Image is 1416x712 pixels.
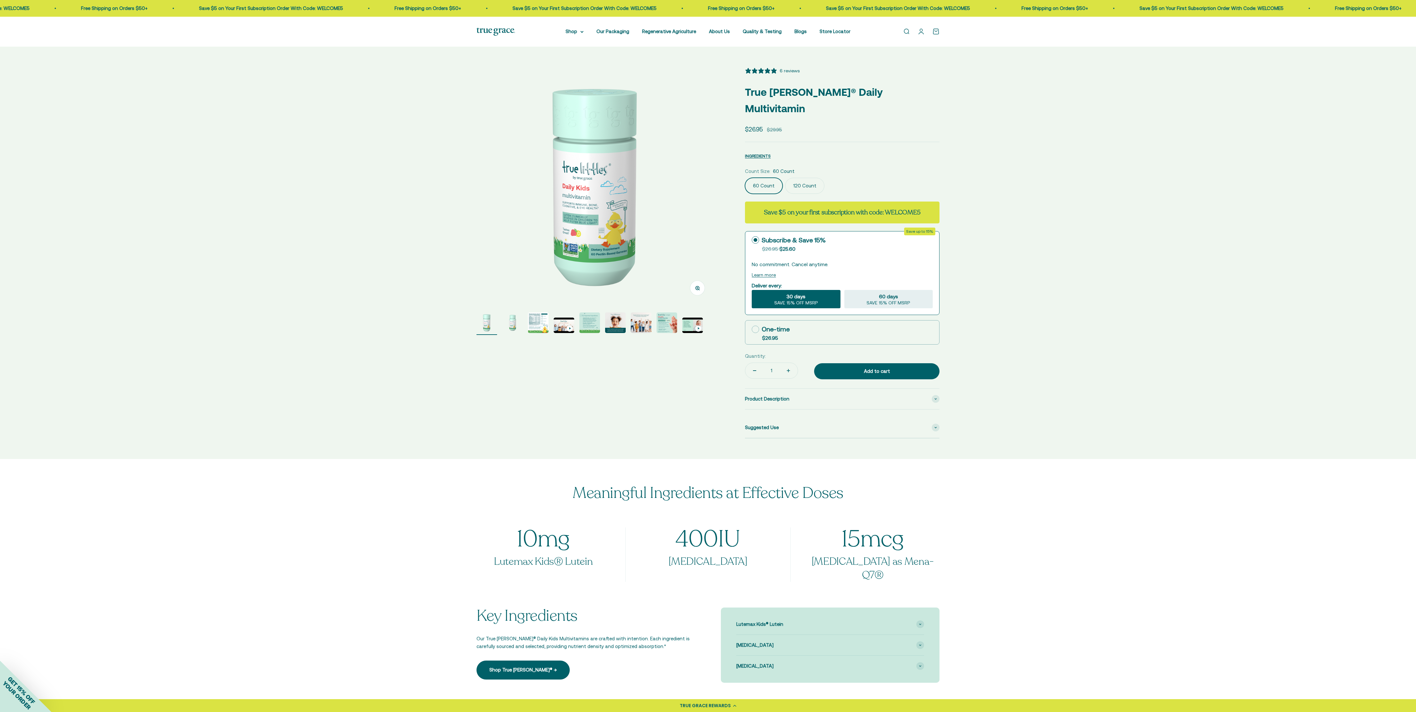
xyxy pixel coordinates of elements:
h2: Key Ingredients [477,608,695,625]
strong: Save $5 on your first subscription with code: WELCOME5 [764,208,920,217]
p: Meaningful Ingredients at Effective Doses [573,485,843,502]
img: True Littles® Daily Kids Multivitamin [579,312,600,333]
p: True [PERSON_NAME]® Daily Multivitamin [745,84,939,117]
a: Shop True [PERSON_NAME]® → [477,661,570,679]
legend: Count Size: [745,167,770,175]
button: Go to item 6 [605,312,626,335]
img: True Littles® Daily Kids Multivitamin [605,312,626,333]
summary: Lutemax Kids® Lutein [736,614,924,635]
summary: Suggested Use [745,417,939,438]
div: Add to cart [827,367,927,375]
summary: [MEDICAL_DATA] [736,656,924,676]
a: Regenerative Agriculture [642,29,696,34]
span: GET 15% OFF [6,675,36,705]
h3: [MEDICAL_DATA] as Mena-Q7® [806,555,939,582]
sale-price: $26.95 [745,124,763,134]
button: INGREDIENTS [745,152,771,160]
img: True Littles® Daily Kids Multivitamin [477,312,497,333]
a: Store Locator [820,29,850,34]
span: [MEDICAL_DATA] [736,662,774,670]
a: Blogs [794,29,807,34]
impact-text: mcg [806,527,939,551]
button: Go to item 4 [554,318,574,335]
span: INGREDIENTS [745,154,771,158]
button: Go to item 7 [631,312,651,335]
img: True Littles® Daily Kids Multivitamin [631,312,651,333]
summary: Product Description [745,389,939,409]
a: Free Shipping on Orders $50+ [112,5,179,11]
a: Quality & Testing [743,29,782,34]
span: YOUR ORDER [1,680,32,711]
span: Lutemax Kids® Lutein [736,620,783,628]
img: True Littles® Daily Kids Multivitamin [502,312,523,333]
div: TRUE GRACE REWARDS [680,702,731,709]
span: Suggested Use [745,424,779,431]
span: 15 [841,527,860,551]
impact-text: mg [477,527,610,551]
h3: Lutemax Kids® Lutein [477,555,610,569]
button: Go to item 5 [579,312,600,335]
button: Go to item 8 [657,312,677,335]
p: Save $5 on Your First Subscription Order With Code: WELCOME5 [544,5,688,12]
p: Save $5 on Your First Subscription Order With Code: WELCOME5 [857,5,1001,12]
span: 400 [676,527,718,551]
h3: [MEDICAL_DATA] [641,555,775,569]
a: Free Shipping on Orders $50+ [739,5,806,11]
button: Increase quantity [779,363,798,378]
a: Free Shipping on Orders $50+ [1053,5,1119,11]
label: Quantity: [745,352,766,360]
p: Save $5 on Your First Subscription Order With Code: WELCOME5 [230,5,374,12]
summary: [MEDICAL_DATA] [736,635,924,655]
p: Our True [PERSON_NAME]® Daily Kids Multivitamins are crafted with intention. Each ingredient is c... [477,635,695,650]
span: 60 Count [773,167,794,175]
button: Go to item 2 [502,312,523,335]
button: Go to item 3 [528,312,549,335]
a: About Us [709,29,730,34]
a: Our Packaging [596,29,629,34]
button: Decrease quantity [745,363,764,378]
p: Save $5 on Your First Subscription Order With Code: WELCOME5 [1171,5,1315,12]
button: Add to cart [814,363,939,379]
impact-text: IU [641,527,775,551]
img: True Littles® Daily Kids Multivitamin [477,67,714,305]
div: 6 reviews [780,67,800,74]
img: True Littles® Daily Kids Multivitamin [657,312,677,333]
button: Go to item 1 [477,312,497,335]
a: Free Shipping on Orders $50+ [426,5,492,11]
span: Product Description [745,395,789,403]
img: True Littles® Daily Kids Multivitamin [528,312,549,333]
compare-at-price: $29.95 [767,126,782,134]
button: Go to item 9 [682,318,703,335]
button: 5 stars, 6 ratings [745,67,800,74]
span: 10 [517,527,538,551]
span: [MEDICAL_DATA] [736,641,774,649]
summary: Shop [566,28,584,35]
